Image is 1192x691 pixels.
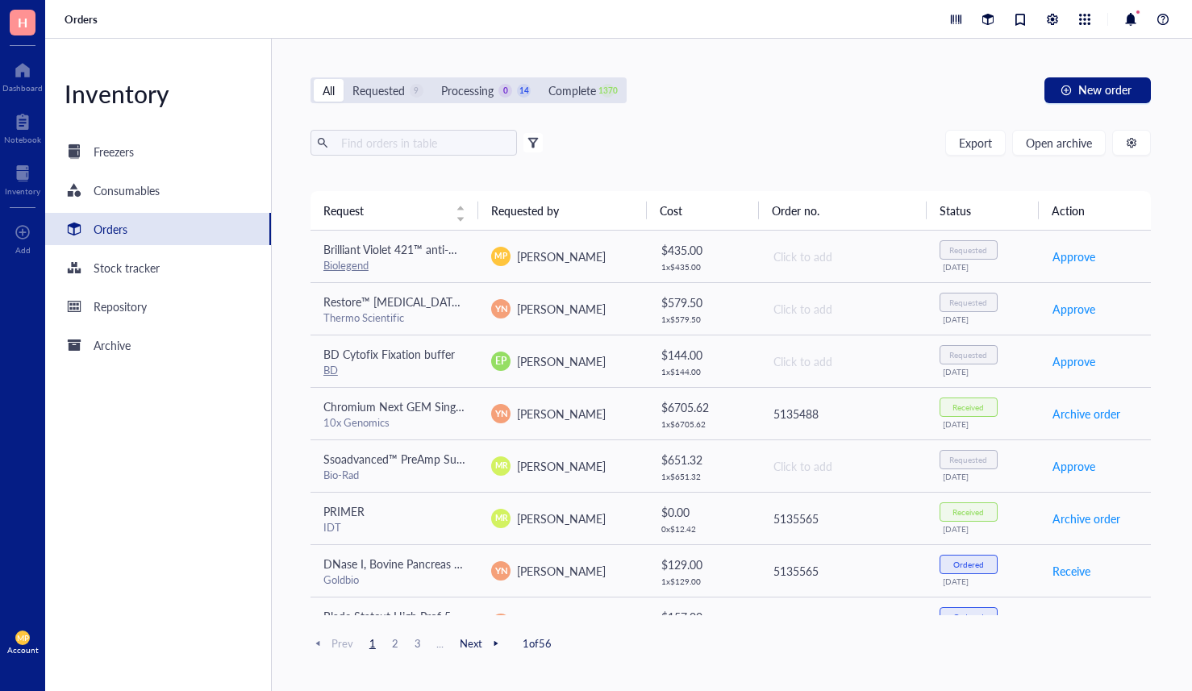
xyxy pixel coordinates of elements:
[773,405,914,423] div: 5135488
[15,245,31,255] div: Add
[517,458,606,474] span: [PERSON_NAME]
[478,191,646,230] th: Requested by
[1052,562,1090,580] span: Receive
[323,556,631,572] span: DNase I, Bovine Pancreas (Lysate Tested), >2000 Kunitz U/mg
[773,248,914,265] div: Click to add
[4,109,41,144] a: Notebook
[949,455,987,464] div: Requested
[311,191,478,230] th: Request
[949,350,987,360] div: Requested
[1039,191,1151,230] th: Action
[94,143,134,160] div: Freezers
[1012,130,1106,156] button: Open archive
[1052,610,1091,636] button: Receive
[759,387,927,439] td: 5135488
[661,524,746,534] div: 0 x $ 12.42
[759,439,927,492] td: Click to add
[1078,83,1132,96] span: New order
[94,298,147,315] div: Repository
[773,352,914,370] div: Click to add
[494,460,507,472] span: MR
[495,250,507,262] span: MP
[323,257,369,273] a: Biolegend
[323,451,665,467] span: Ssoadvanced™ PreAmp Supermix, 50 x 50 µl rxns, 1.25 ml, 1725160
[943,367,1026,377] div: [DATE]
[323,468,465,482] div: Bio-Rad
[661,419,746,429] div: 1 x $ 6705.62
[1052,348,1096,374] button: Approve
[323,572,465,587] div: Goldbio
[495,354,506,368] span: EP
[323,398,540,414] span: Chromium Next GEM Single Cell 3' Kit v3.1,
[517,406,606,422] span: [PERSON_NAME]
[2,57,43,93] a: Dashboard
[943,524,1026,534] div: [DATE]
[927,191,1039,230] th: Status
[494,302,507,315] span: YN
[773,614,914,632] div: 5135184
[441,81,494,99] div: Processing
[498,84,512,98] div: 0
[323,503,365,519] span: PRIMER
[661,556,746,573] div: $ 129.00
[311,77,627,103] div: segmented control
[661,398,746,416] div: $ 6705.62
[45,174,271,206] a: Consumables
[45,77,271,110] div: Inventory
[18,12,27,32] span: H
[953,612,984,622] div: Ordered
[494,564,507,577] span: YN
[943,472,1026,481] div: [DATE]
[661,451,746,468] div: $ 651.32
[5,186,40,196] div: Inventory
[363,636,382,651] span: 1
[7,645,39,655] div: Account
[323,81,335,99] div: All
[759,544,927,597] td: 5135565
[45,213,271,245] a: Orders
[460,636,503,651] span: Next
[661,503,746,521] div: $ 0.00
[943,419,1026,429] div: [DATE]
[323,520,465,535] div: IDT
[1052,558,1091,584] button: Receive
[759,231,927,283] td: Click to add
[959,136,992,149] span: Export
[773,510,914,527] div: 5135565
[386,636,405,651] span: 2
[661,314,746,324] div: 1 x $ 579.50
[661,293,746,311] div: $ 579.50
[517,84,531,98] div: 14
[661,367,746,377] div: 1 x $ 144.00
[323,346,455,362] span: BD Cytofix Fixation buffer
[943,577,1026,586] div: [DATE]
[1052,352,1095,370] span: Approve
[773,457,914,475] div: Click to add
[323,241,565,257] span: Brilliant Violet 421™ anti-mouse Lineage Cocktail
[517,563,606,579] span: [PERSON_NAME]
[494,406,507,420] span: YN
[323,310,465,325] div: Thermo Scientific
[1052,510,1120,527] span: Archive order
[661,262,746,272] div: 1 x $ 435.00
[661,241,746,259] div: $ 435.00
[953,560,984,569] div: Ordered
[517,510,606,527] span: [PERSON_NAME]
[1052,296,1096,322] button: Approve
[943,262,1026,272] div: [DATE]
[352,81,405,99] div: Requested
[1052,405,1120,423] span: Archive order
[759,597,927,649] td: 5135184
[949,245,987,255] div: Requested
[94,259,160,277] div: Stock tracker
[661,472,746,481] div: 1 x $ 651.32
[1044,77,1151,103] button: New order
[949,298,987,307] div: Requested
[45,252,271,284] a: Stock tracker
[759,191,927,230] th: Order no.
[1052,506,1121,531] button: Archive order
[1052,401,1121,427] button: Archive order
[45,290,271,323] a: Repository
[661,346,746,364] div: $ 144.00
[65,12,101,27] a: Orders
